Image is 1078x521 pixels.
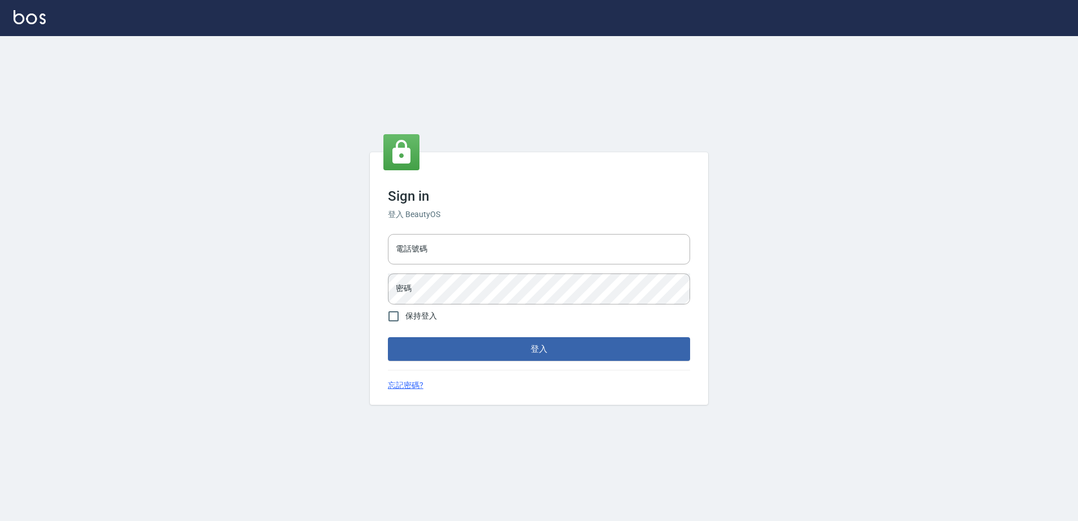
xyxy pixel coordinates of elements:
a: 忘記密碼? [388,379,423,391]
h6: 登入 BeautyOS [388,209,690,220]
button: 登入 [388,337,690,361]
span: 保持登入 [405,310,437,322]
h3: Sign in [388,188,690,204]
img: Logo [14,10,46,24]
